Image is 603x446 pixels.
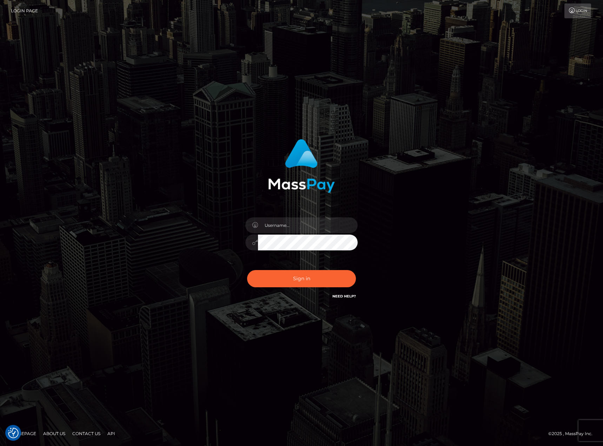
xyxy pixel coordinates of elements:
[258,217,358,233] input: Username...
[40,428,68,439] a: About Us
[247,270,356,287] button: Sign in
[268,139,335,193] img: MassPay Login
[564,4,591,18] a: Login
[11,4,38,18] a: Login Page
[548,430,598,438] div: © 2025 , MassPay Inc.
[8,428,19,438] img: Revisit consent button
[8,428,19,438] button: Consent Preferences
[69,428,103,439] a: Contact Us
[105,428,118,439] a: API
[332,294,356,299] a: Need Help?
[8,428,39,439] a: Homepage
